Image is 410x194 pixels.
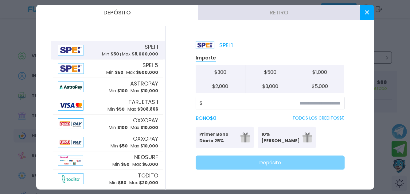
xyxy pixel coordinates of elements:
img: Alipay [58,136,84,147]
span: $ 500,000 [136,69,158,75]
button: AlipaySPEI 1Min $50Max $8,000,000 [51,41,165,59]
span: OXXOPAY [133,135,158,143]
p: Min [106,69,123,76]
button: Depósito [196,155,345,169]
span: $ 50 [121,161,130,167]
img: Alipay [58,81,84,92]
span: $ 10,000 [140,124,158,131]
button: $1,000 [295,65,345,79]
span: $ 10,000 [140,143,158,149]
span: TODITO [138,171,158,180]
img: gift [240,132,250,142]
button: Depósito [36,5,198,20]
p: Max [126,69,158,76]
p: Max [131,143,158,149]
span: $ 50 [116,106,125,112]
span: $ 20,000 [139,180,158,186]
img: Alipay [58,100,84,110]
span: TARJETAS 1 [128,98,158,106]
p: Min [109,88,128,94]
button: AlipayOXXOPAYMin $100Max $10,000 [51,114,165,133]
span: $ 50 [115,69,123,75]
p: Max [122,51,158,57]
button: AlipayASTROPAYMin $100Max $10,000 [51,78,165,96]
p: Importe [196,54,216,61]
p: Min [109,180,127,186]
p: Max [132,161,158,168]
button: AlipayTARJETAS 1Min $50Max $308,866 [51,96,165,114]
span: SPEI 1 [145,43,158,51]
p: Min [111,143,128,149]
img: gift [303,132,312,142]
button: AlipayOXXOPAYMin $50Max $10,000 [51,133,165,151]
span: $ 100 [117,88,128,94]
p: Min [109,124,128,131]
button: Retiro [198,5,360,20]
p: Max [127,106,158,112]
span: $ [200,99,203,107]
p: Primer Bono Diario 25% [199,131,237,144]
img: Alipay [58,118,84,129]
button: $5,000 [295,79,345,93]
button: AlipayTODITOMin $50Max $20,000 [51,169,165,188]
span: $ 5,000 [142,161,158,167]
button: AlipaySPEI 5Min $50Max $500,000 [51,59,165,78]
img: Alipay [58,155,83,165]
label: BONO $ 0 [196,114,216,122]
p: SPEI 1 [196,41,233,49]
button: $500 [245,65,295,79]
span: $ 308,866 [137,106,158,112]
span: OXXOPAY [133,116,158,124]
p: Max [131,88,158,94]
img: Alipay [58,44,84,55]
img: Alipay [58,173,84,184]
button: $2,000 [196,79,245,93]
img: Platform Logo [196,41,214,49]
button: Primer Bono Diario 25% [196,127,254,148]
button: $300 [196,65,245,79]
span: $ 50 [119,143,128,149]
button: $3,000 [245,79,295,93]
p: TODOS LOS CREDITOS $ 0 [292,115,345,121]
span: $ 8,000,000 [132,51,158,57]
button: AlipayNEOSURFMin $50Max $5,000 [51,151,165,169]
p: Min [112,161,130,168]
button: 10% [PERSON_NAME] [258,127,316,148]
p: Min [107,106,125,112]
p: Max [131,124,158,131]
span: ASTROPAY [130,79,158,88]
span: $ 100 [117,124,128,131]
p: Min [102,51,119,57]
span: SPEI 5 [143,61,158,69]
span: $ 10,000 [140,88,158,94]
p: Max [129,180,158,186]
span: NEOSURF [134,153,158,161]
span: $ 50 [111,51,119,57]
p: 10% [PERSON_NAME] [261,131,299,144]
span: $ 50 [118,180,127,186]
img: Alipay [58,63,84,74]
